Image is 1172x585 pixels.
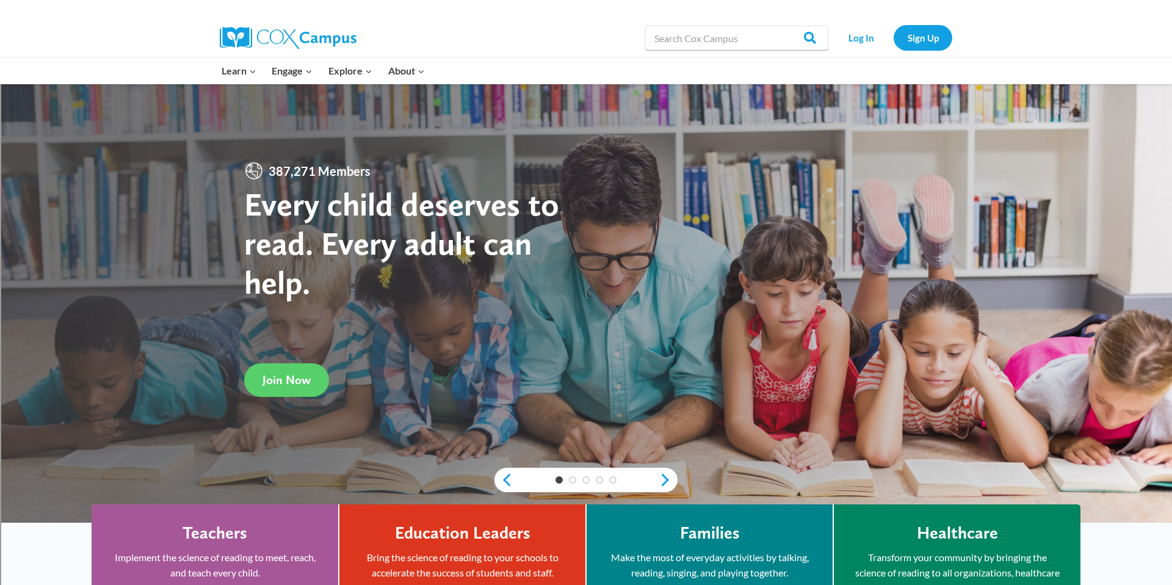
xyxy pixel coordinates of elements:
[183,523,247,543] h4: Teachers
[834,25,888,50] a: Log In
[680,523,740,543] h4: Families
[222,63,256,79] span: Learn
[328,63,372,79] span: Explore
[395,523,530,543] h4: Education Leaders
[110,550,320,581] p: Implement the science of reading to meet, reach, and teach every child.
[272,63,313,79] span: Engage
[388,63,425,79] span: About
[220,27,356,49] img: Cox Campus
[358,550,567,581] p: Bring the science of reading to your schools to accelerate the success of students and staff.
[605,550,814,581] p: Make the most of everyday activities by talking, reading, singing, and playing together.
[645,26,828,50] input: Search Cox Campus
[834,25,952,50] nav: Secondary Navigation
[894,25,952,50] a: Sign Up
[917,523,998,543] h4: Healthcare
[214,58,432,84] nav: Primary Navigation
